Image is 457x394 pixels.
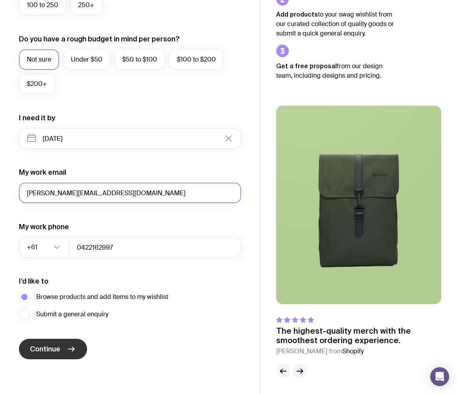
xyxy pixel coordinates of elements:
[276,326,441,345] p: The highest-quality merch with the smoothest ordering experience.
[114,49,165,70] label: $50 to $100
[27,237,39,258] span: +61
[19,168,66,177] label: My work email
[36,292,168,302] span: Browse products and add items to my wishlist
[19,74,55,94] label: $200+
[36,310,108,319] span: Submit a general enquiry
[19,237,69,258] div: Search for option
[19,49,59,70] label: Not sure
[276,61,394,80] p: from our design team, including designs and pricing.
[19,34,180,44] label: Do you have a rough budget in mind per person?
[63,49,110,70] label: Under $50
[276,347,441,356] cite: [PERSON_NAME] from
[276,9,394,38] p: to your swag wishlist from our curated collection of quality goods or submit a quick general enqu...
[19,113,55,123] label: I need it by
[30,344,60,354] span: Continue
[19,222,69,232] label: My work phone
[19,276,48,286] label: I’d like to
[169,49,224,70] label: $100 to $200
[69,237,241,258] input: 0400123456
[19,128,241,149] input: Select a target date
[276,62,337,69] strong: Get a free proposal
[19,339,87,359] button: Continue
[19,183,241,203] input: you@email.com
[39,237,51,258] input: Search for option
[276,11,318,18] strong: Add products
[342,347,364,355] span: Shopify
[430,367,449,386] div: Open Intercom Messenger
